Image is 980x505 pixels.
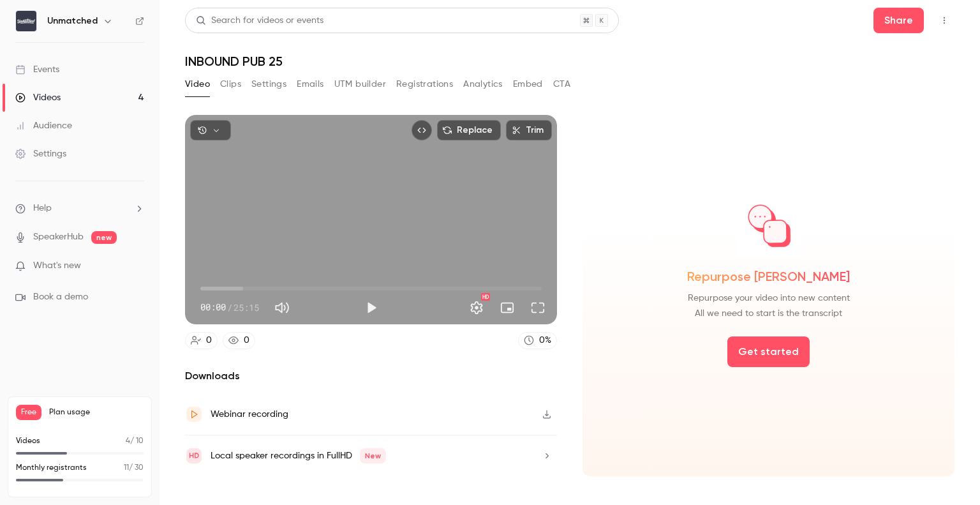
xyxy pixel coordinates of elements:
button: Turn on miniplayer [494,295,520,320]
div: Local speaker recordings in FullHD [211,448,386,464]
button: Video [185,74,210,94]
button: Replace [437,120,501,140]
span: 00:00 [200,301,226,314]
span: Repurpose your video into new content All we need to start is the transcript [688,290,850,321]
button: Embed video [412,120,432,140]
p: Videos [16,435,40,447]
div: 0 % [539,334,551,347]
div: Webinar recording [211,407,288,422]
span: 11 [124,464,129,472]
div: HD [481,293,490,301]
div: Audience [15,119,72,132]
span: What's new [33,259,81,273]
button: Analytics [463,74,503,94]
h6: Unmatched [47,15,98,27]
button: Top Bar Actions [934,10,954,31]
span: new [91,231,117,244]
span: New [360,448,386,464]
button: Settings [464,295,489,320]
a: 0 [185,332,218,349]
span: Plan usage [49,407,144,418]
span: / [227,301,232,314]
button: Play [359,295,384,320]
span: 4 [126,437,130,445]
h2: Downloads [185,368,557,384]
button: Get started [727,336,810,367]
img: Unmatched [16,11,36,31]
div: 00:00 [200,301,259,314]
button: Settings [251,74,286,94]
div: Search for videos or events [196,14,323,27]
button: Emails [297,74,323,94]
a: 0 [223,332,255,349]
p: / 30 [124,462,144,474]
a: SpeakerHub [33,230,84,244]
span: Help [33,202,52,215]
button: Mute [269,295,295,320]
div: Videos [15,91,61,104]
p: / 10 [126,435,144,447]
span: Book a demo [33,290,88,304]
li: help-dropdown-opener [15,202,144,215]
button: Registrations [396,74,453,94]
button: UTM builder [334,74,386,94]
iframe: Noticeable Trigger [129,260,144,272]
span: Repurpose [PERSON_NAME] [687,268,850,285]
a: 0% [518,332,557,349]
p: Monthly registrants [16,462,87,474]
span: 25:15 [234,301,259,314]
button: Full screen [525,295,551,320]
button: Share [873,8,924,33]
span: Free [16,405,41,420]
h1: INBOUND PUB 25 [185,54,954,69]
div: Settings [15,147,66,160]
div: 0 [244,334,249,347]
div: Events [15,63,59,76]
div: 0 [206,334,212,347]
button: Clips [220,74,241,94]
button: Trim [506,120,552,140]
button: CTA [553,74,570,94]
button: Embed [513,74,543,94]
